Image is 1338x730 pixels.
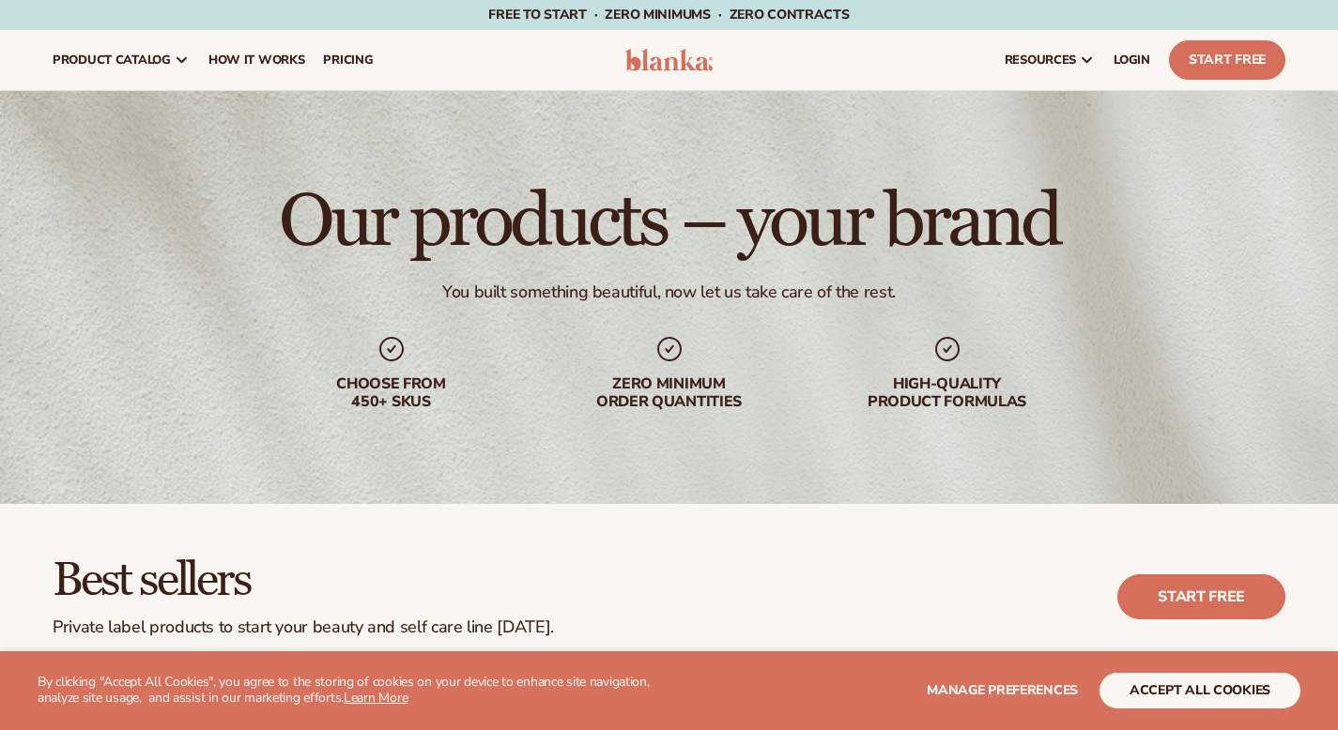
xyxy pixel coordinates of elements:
[488,6,849,23] span: Free to start · ZERO minimums · ZERO contracts
[279,184,1059,259] h1: Our products – your brand
[442,281,896,303] div: You built something beautiful, now let us take care of the rest.
[995,30,1104,90] a: resources
[38,675,693,707] p: By clicking "Accept All Cookies", you agree to the storing of cookies on your device to enhance s...
[1104,30,1160,90] a: LOGIN
[549,375,790,411] div: Zero minimum order quantities
[1117,574,1285,619] a: Start free
[271,375,512,411] div: Choose from 450+ Skus
[625,49,714,71] img: logo
[1114,53,1150,68] span: LOGIN
[1005,53,1076,68] span: resources
[208,53,305,68] span: How It Works
[1169,40,1285,80] a: Start Free
[43,30,199,90] a: product catalog
[927,673,1078,708] button: Manage preferences
[199,30,315,90] a: How It Works
[1100,673,1300,708] button: accept all cookies
[323,53,373,68] span: pricing
[314,30,382,90] a: pricing
[53,556,554,606] h2: Best sellers
[827,375,1068,411] div: High-quality product formulas
[53,617,554,638] div: Private label products to start your beauty and self care line [DATE].
[344,689,408,707] a: Learn More
[927,681,1078,699] span: Manage preferences
[53,53,171,68] span: product catalog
